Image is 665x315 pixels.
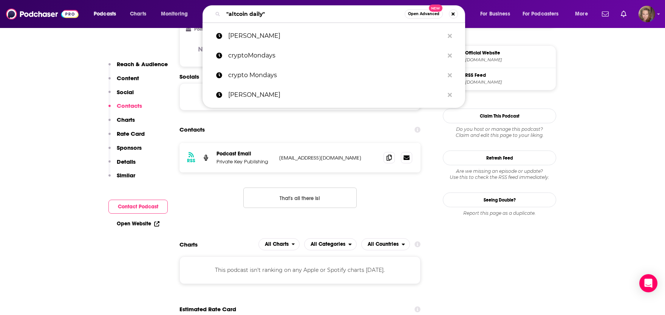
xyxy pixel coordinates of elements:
[217,151,273,157] p: Podcast Email
[639,6,655,22] button: Show profile menu
[304,238,357,250] h2: Categories
[125,8,151,20] a: Charts
[443,126,556,138] div: Claim and edit this page to your liking.
[179,83,421,110] div: This podcast does not have social handles yet.
[408,12,439,16] span: Open Advanced
[130,9,146,19] span: Charts
[639,6,655,22] img: User Profile
[368,242,399,247] span: All Countries
[618,8,629,20] a: Show notifications dropdown
[203,26,465,46] a: [PERSON_NAME]
[210,5,472,23] div: Search podcasts, credits, & more...
[228,85,444,105] p: Lark Davis
[198,46,241,53] h3: Not Available
[443,210,556,216] div: Report this page as a duplicate.
[179,241,198,248] h2: Charts
[243,188,357,208] button: Nothing here.
[108,61,168,74] button: Reach & Audience
[311,242,345,247] span: All Categories
[465,79,553,85] span: spreaker.com
[6,7,79,21] img: Podchaser - Follow, Share and Rate Podcasts
[228,26,444,46] p: keiser report
[117,61,168,68] p: Reach & Audience
[217,158,273,165] p: Private Key Publishing
[94,9,116,19] span: Podcasts
[446,71,553,87] a: RSS Feed[DOMAIN_NAME]
[228,46,444,65] p: cryptoMondays
[443,126,556,132] span: Do you host or manage this podcast?
[117,102,142,109] p: Contacts
[223,8,405,20] input: Search podcasts, credits, & more...
[570,8,597,20] button: open menu
[443,109,556,123] button: Claim This Podcast
[475,8,520,20] button: open menu
[279,155,377,161] p: [EMAIL_ADDRESS][DOMAIN_NAME]
[88,8,126,20] button: open menu
[179,123,205,137] h2: Contacts
[108,116,135,130] button: Charts
[117,88,134,96] p: Social
[523,9,559,19] span: For Podcasters
[108,158,136,172] button: Details
[187,158,195,164] h3: RSS
[194,26,223,32] h2: Political Skew
[575,9,588,19] span: More
[108,200,168,214] button: Contact Podcast
[258,238,300,250] button: open menu
[304,238,357,250] button: open menu
[108,144,142,158] button: Sponsors
[179,73,421,80] h2: Socials
[117,158,136,165] p: Details
[443,192,556,207] a: Seeing Double?
[265,242,289,247] span: All Charts
[258,238,300,250] h2: Platforms
[443,151,556,165] button: Refresh Feed
[117,144,142,151] p: Sponsors
[108,88,134,102] button: Social
[639,6,655,22] span: Logged in as smcclure267
[480,9,510,19] span: For Business
[108,172,135,186] button: Similar
[179,256,421,284] div: This podcast isn't ranking on any Apple or Spotify charts [DATE].
[117,116,135,123] p: Charts
[203,85,465,105] a: [PERSON_NAME]
[599,8,612,20] a: Show notifications dropdown
[108,102,142,116] button: Contacts
[405,9,443,19] button: Open AdvancedNew
[203,46,465,65] a: cryptoMondays
[108,74,139,88] button: Content
[117,172,135,179] p: Similar
[465,57,553,63] span: maxkeiser.com
[161,9,188,19] span: Monitoring
[361,238,410,250] button: open menu
[465,72,553,79] span: RSS Feed
[117,130,145,137] p: Rate Card
[117,220,159,227] a: Open Website
[361,238,410,250] h2: Countries
[443,168,556,180] div: Are we missing an episode or update? Use this to check the RSS feed immediately.
[203,65,465,85] a: crypto Mondays
[518,8,570,20] button: open menu
[429,5,442,12] span: New
[108,130,145,144] button: Rate Card
[156,8,198,20] button: open menu
[465,50,553,56] span: Official Website
[117,74,139,82] p: Content
[639,274,657,292] div: Open Intercom Messenger
[228,65,444,85] p: crypto Mondays
[446,49,553,65] a: Official Website[DOMAIN_NAME]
